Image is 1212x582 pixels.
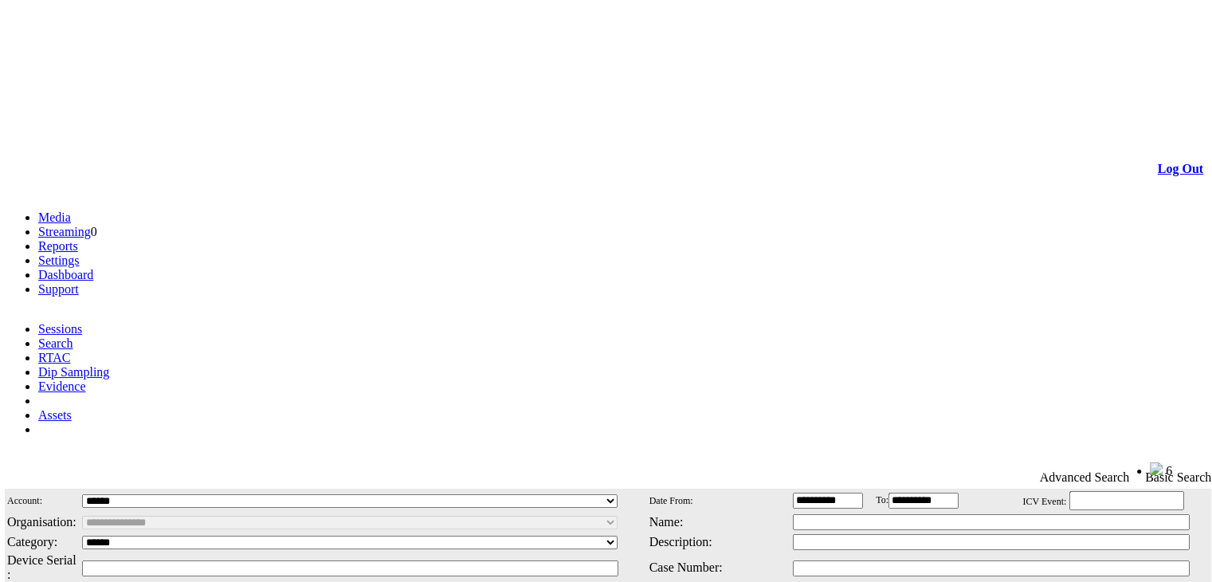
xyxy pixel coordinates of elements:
img: bell25.png [1150,462,1163,475]
span: Case Number: [649,560,723,574]
a: Settings [38,254,80,267]
span: Welcome, Nav Alchi design (Administrator) [935,463,1118,475]
span: 6 [1166,464,1172,478]
span: Basic Search [1145,470,1211,485]
a: Evidence [38,379,86,393]
a: Sessions [38,322,82,336]
a: Dashboard [38,268,93,281]
a: RTAC [38,351,70,364]
td: Category: [6,533,80,551]
a: Media [38,210,71,224]
span: Name: [649,515,684,529]
span: ICV Event: [1022,496,1066,507]
a: Log Out [1158,162,1203,175]
span: Device Serial : [7,553,76,581]
td: To: [875,490,999,511]
span: 0 [91,225,97,238]
span: Organisation: [7,515,76,529]
a: Streaming [38,225,91,238]
a: Search [38,336,73,350]
a: Support [38,282,79,296]
a: Dip Sampling [38,365,109,379]
a: Assets [38,408,72,422]
td: Account: [6,490,80,511]
span: Description: [649,535,712,549]
td: Date From: [649,490,791,511]
a: Reports [38,239,78,253]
